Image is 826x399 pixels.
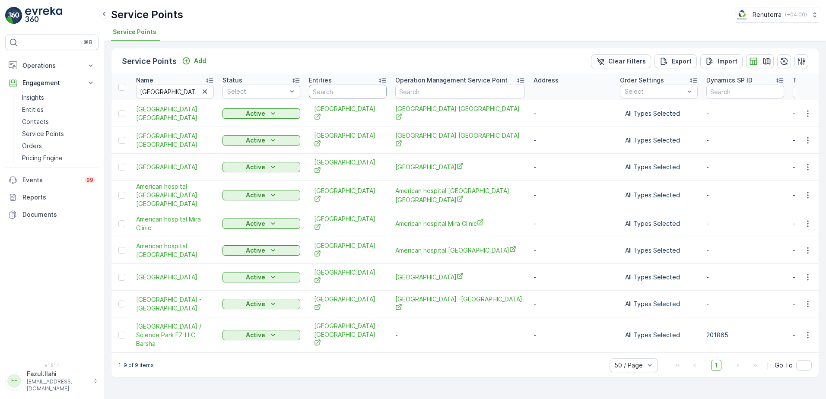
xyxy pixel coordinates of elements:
button: Active [222,299,300,309]
p: Insights [22,93,44,102]
a: Pricing Engine [19,152,98,164]
span: American hospital [GEOGRAPHIC_DATA] [395,246,525,255]
button: FFFazul.Ilahi[EMAIL_ADDRESS][DOMAIN_NAME] [5,370,98,392]
a: American Hospital [314,241,381,259]
p: Export [672,57,692,66]
p: Entities [309,76,332,85]
p: Documents [22,210,95,219]
img: Screenshot_2024-07-26_at_13.33.01.png [736,10,749,19]
p: Service Points [22,130,64,138]
button: Renuterra(+04:00) [736,7,819,22]
p: Active [246,109,265,118]
span: [GEOGRAPHIC_DATA] [GEOGRAPHIC_DATA] [136,132,214,149]
p: All Types Selected [625,331,693,339]
p: Pricing Engine [22,154,63,162]
td: - [529,291,616,317]
p: 99 [86,177,93,184]
p: Add [194,57,206,65]
p: Select [227,87,287,96]
p: Dynamics SP ID [706,76,753,85]
p: Order Settings [620,76,664,85]
p: Import [718,57,737,66]
td: - [529,180,616,210]
button: Active [222,330,300,340]
a: Documents [5,206,98,223]
p: Address [534,76,559,85]
p: All Types Selected [625,191,693,199]
a: American Hospital / Science Park FZ-LLC Barsha [136,322,214,348]
span: American hospital [GEOGRAPHIC_DATA] [GEOGRAPHIC_DATA] [136,182,214,208]
p: Status [222,76,242,85]
button: Active [222,272,300,282]
span: [GEOGRAPHIC_DATA] [136,163,214,171]
a: American Hospital -Oud Mehta [136,295,214,313]
div: Toggle Row Selected [118,274,125,281]
span: [GEOGRAPHIC_DATA] [395,272,525,282]
p: Active [246,273,265,282]
p: All Types Selected [625,246,693,255]
span: American hospital Mira Clinic [136,215,214,232]
div: Toggle Row Selected [118,332,125,339]
button: Active [222,218,300,229]
span: [GEOGRAPHIC_DATA] [GEOGRAPHIC_DATA] [136,105,214,122]
span: [GEOGRAPHIC_DATA] [314,187,381,204]
a: American Hospital [314,295,381,313]
span: [GEOGRAPHIC_DATA] [GEOGRAPHIC_DATA] [395,131,525,149]
p: Renuterra [753,10,782,19]
td: - [529,237,616,264]
div: Toggle Row Selected [118,220,125,227]
p: Active [246,300,265,308]
p: 201865 [706,331,784,339]
p: Contacts [22,117,49,126]
p: Active [246,163,265,171]
span: [GEOGRAPHIC_DATA] [395,162,525,171]
p: All Types Selected [625,300,693,308]
p: Active [246,246,265,255]
a: American Hospital [314,104,381,122]
p: Active [246,136,265,145]
button: Active [222,108,300,119]
div: Toggle Row Selected [118,247,125,254]
a: Reports [5,189,98,206]
p: ⌘B [84,39,92,46]
a: American hospital Nad al Sheba [136,242,214,259]
input: Search [706,85,784,98]
span: [GEOGRAPHIC_DATA] [314,241,381,259]
p: Engagement [22,79,81,87]
td: - [529,317,616,353]
span: American hospital Mira Clinic [395,219,525,228]
input: Search [136,85,214,98]
div: Toggle Row Selected [118,110,125,117]
a: Events99 [5,171,98,189]
p: Service Points [111,8,183,22]
a: American Hospital [314,131,381,149]
p: All Types Selected [625,109,693,118]
p: All Types Selected [625,219,693,228]
p: All Types Selected [625,163,693,171]
p: - [706,219,784,228]
button: Operations [5,57,98,74]
a: Insights [19,92,98,104]
a: American Hospital [314,158,381,176]
span: [GEOGRAPHIC_DATA] [GEOGRAPHIC_DATA] [395,104,525,122]
a: Contacts [19,116,98,128]
p: - [706,163,784,171]
a: American Hospital Media City [395,162,525,171]
p: Fazul.Ilahi [27,370,89,378]
a: American Hospital Dubai Hills [136,105,214,122]
p: - [706,136,784,145]
a: American Hospital Dubai Hills [395,104,525,122]
button: Add [178,56,210,66]
button: Import [700,54,743,68]
p: Entities [22,105,44,114]
p: Active [246,331,265,339]
input: Search [309,85,387,98]
p: - [706,300,784,308]
span: [GEOGRAPHIC_DATA] [314,215,381,232]
td: - [529,127,616,154]
p: 1-9 of 9 items [118,362,154,369]
span: [GEOGRAPHIC_DATA] [136,273,214,282]
button: Active [222,135,300,146]
td: - [529,154,616,180]
p: Name [136,76,153,85]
